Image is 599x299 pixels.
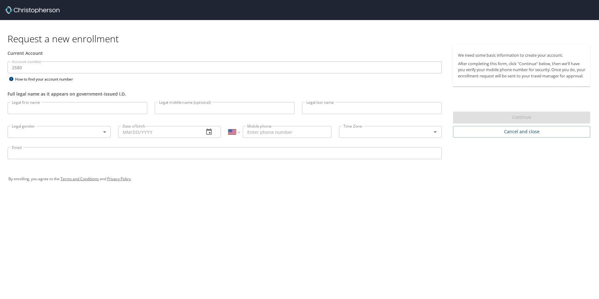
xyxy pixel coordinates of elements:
input: MM/DD/YYYY [118,126,199,138]
span: Cancel and close [458,128,585,136]
h1: Request a new enrollment [8,33,595,45]
div: By enrolling, you agree to the and . [8,171,591,187]
a: Privacy Policy [107,176,131,181]
p: After completing this form, click "Continue" below, then we'll have you verify your mobile phone ... [458,61,585,79]
div: ​ [8,126,111,138]
div: How to find your account number [8,75,86,83]
button: Open [431,128,440,136]
input: Enter phone number [243,126,331,138]
a: Terms and Conditions [60,176,99,181]
button: Cancel and close [453,126,590,138]
p: We need some basic information to create your account. [458,52,585,58]
div: Full legal name as it appears on government-issued I.D. [8,91,442,97]
div: Current Account [8,50,442,56]
img: cbt logo [5,6,60,14]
